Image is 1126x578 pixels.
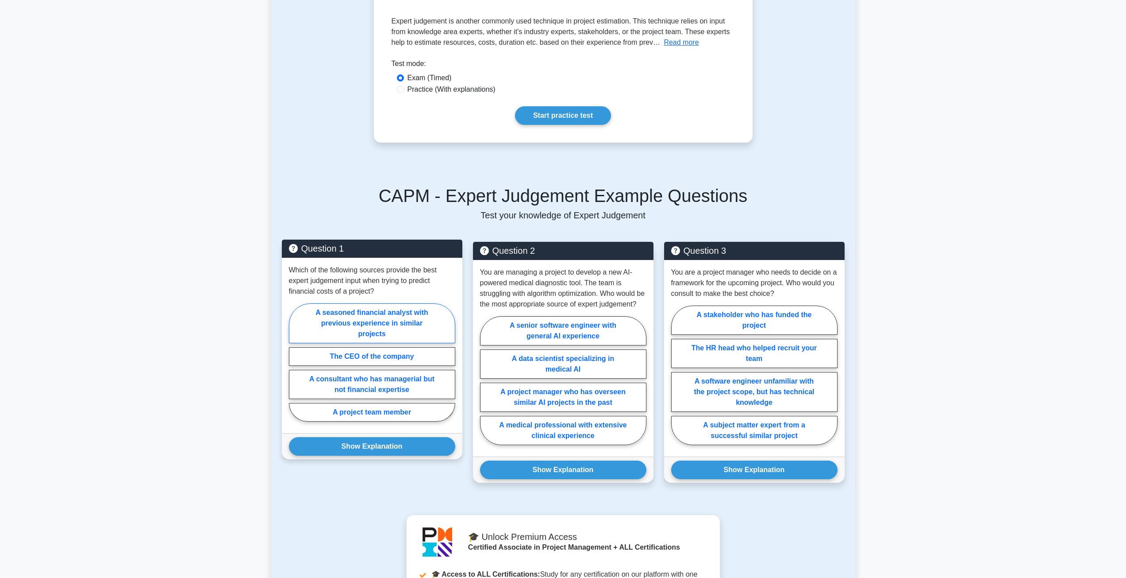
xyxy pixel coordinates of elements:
button: Show Explanation [671,461,838,479]
p: You are a project manager who needs to decide on a framework for the upcoming project. Who would ... [671,267,838,299]
label: A senior software engineer with general AI experience [480,316,646,345]
button: Show Explanation [480,461,646,479]
label: A project team member [289,403,455,422]
label: A stakeholder who has funded the project [671,306,838,335]
h5: CAPM - Expert Judgement Example Questions [282,185,845,206]
label: A medical professional with extensive clinical experience [480,416,646,445]
h5: Question 2 [480,245,646,256]
label: The HR head who helped recruit your team [671,339,838,368]
button: Show Explanation [289,437,455,456]
button: Read more [664,37,699,48]
h5: Question 1 [289,243,455,254]
p: Test your knowledge of Expert Judgement [282,210,845,221]
p: You are managing a project to develop a new AI-powered medical diagnostic tool. The team is strug... [480,267,646,310]
a: Start practice test [515,106,611,125]
span: Expert judgement is another commonly used technique in project estimation. This technique relies ... [392,17,730,46]
label: A consultant who has managerial but not financial expertise [289,370,455,399]
label: A data scientist specializing in medical AI [480,349,646,379]
div: Test mode: [392,58,735,73]
label: Exam (Timed) [407,73,452,83]
h5: Question 3 [671,245,838,256]
label: A seasoned financial analyst with previous experience in similar projects [289,303,455,343]
label: The CEO of the company [289,347,455,366]
label: A project manager who has overseen similar AI projects in the past [480,383,646,412]
label: A subject matter expert from a successful similar project [671,416,838,445]
label: A software engineer unfamiliar with the project scope, but has technical knowledge [671,372,838,412]
p: Which of the following sources provide the best expert judgement input when trying to predict fin... [289,265,455,297]
label: Practice (With explanations) [407,84,496,95]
